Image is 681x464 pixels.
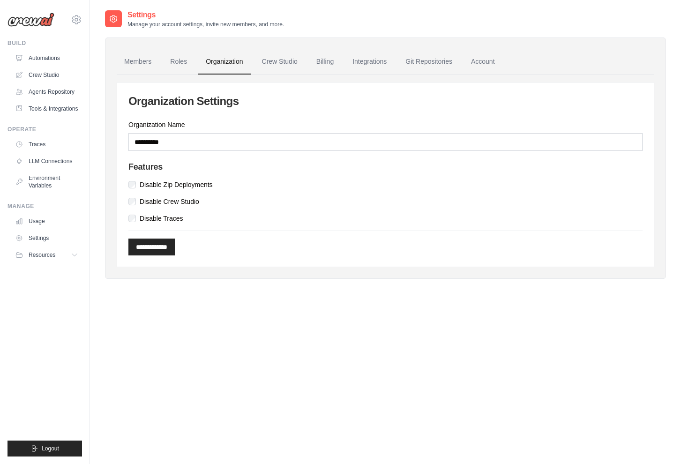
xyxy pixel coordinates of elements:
span: Logout [42,445,59,452]
a: Automations [11,51,82,66]
img: Logo [7,13,54,27]
p: Manage your account settings, invite new members, and more. [127,21,284,28]
a: Integrations [345,49,394,75]
div: Build [7,39,82,47]
div: Manage [7,202,82,210]
a: Traces [11,137,82,152]
h4: Features [128,162,643,172]
a: Environment Variables [11,171,82,193]
label: Disable Traces [140,214,183,223]
a: Tools & Integrations [11,101,82,116]
div: Operate [7,126,82,133]
label: Disable Zip Deployments [140,180,213,189]
a: Organization [198,49,250,75]
a: Roles [163,49,195,75]
h2: Settings [127,9,284,21]
a: LLM Connections [11,154,82,169]
a: Members [117,49,159,75]
a: Crew Studio [254,49,305,75]
a: Git Repositories [398,49,460,75]
a: Usage [11,214,82,229]
button: Resources [11,247,82,262]
a: Agents Repository [11,84,82,99]
h2: Organization Settings [128,94,643,109]
label: Disable Crew Studio [140,197,199,206]
a: Settings [11,231,82,246]
a: Billing [309,49,341,75]
span: Resources [29,251,55,259]
label: Organization Name [128,120,643,129]
button: Logout [7,441,82,457]
a: Account [464,49,502,75]
a: Crew Studio [11,67,82,82]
